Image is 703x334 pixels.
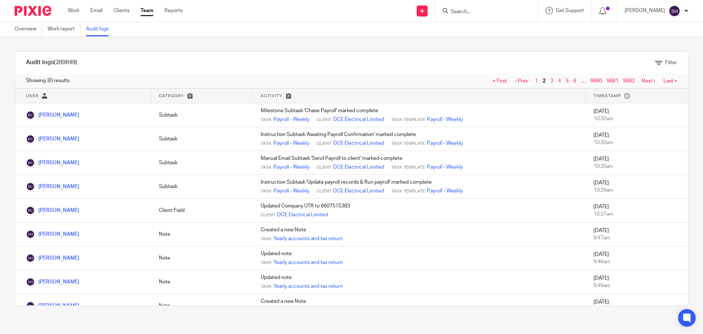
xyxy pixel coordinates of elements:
td: Created a new Note [253,294,586,318]
div: 10:30am [594,115,681,122]
a: DCE Electrical Limited [333,187,384,195]
td: Subtask [152,127,253,151]
span: Task [261,188,272,194]
a: Payroll - Weekly [427,187,463,195]
img: Becky Cole [26,111,35,120]
span: Client [261,212,275,218]
td: Updated Company UTR to 6607515383 [253,199,586,223]
a: Work [68,7,79,14]
img: Sonia Hickman [26,278,35,286]
td: Subtask [152,151,253,175]
a: DCE Electrical Limited [333,164,384,171]
span: Task [261,284,272,290]
input: Search [450,9,516,15]
a: Audit logs [86,22,114,36]
a: [PERSON_NAME] [26,208,79,213]
a: Payroll - Weekly [427,116,463,123]
td: Instruction Subtask 'Awaiting Payroll Confirmation' marked complete [253,127,586,151]
a: 9662 [623,78,635,84]
a: 9661 [607,78,618,84]
span: Task [261,165,272,170]
a: Yearly accounts and tax return [274,259,343,266]
a: Team [141,7,153,14]
a: Payroll - Weekly [427,140,463,147]
a: « First [493,78,507,84]
a: Payroll - Weekly [274,187,309,195]
a: 5 [566,78,569,84]
a: 1 [535,78,538,84]
a: [PERSON_NAME] [26,160,79,165]
td: [DATE] [586,103,688,127]
a: Payroll - Weekly [274,164,309,171]
div: 9:46am [594,282,681,289]
a: DCE Electrical Limited [333,140,384,147]
img: Becky Cole [26,206,35,215]
a: [PERSON_NAME] [26,279,79,285]
td: Subtask [152,175,253,199]
a: [PERSON_NAME] [26,303,79,308]
td: Note [152,223,253,246]
span: Activity [261,94,282,98]
img: Sonia Hickman [26,301,35,310]
a: Yearly accounts and tax return [274,235,343,242]
div: 10:27am [594,210,681,218]
img: Becky Cole [26,135,35,143]
span: Client [317,117,331,123]
a: ‹ Prev [515,78,528,84]
a: Overview [15,22,42,36]
a: 9660 [590,78,602,84]
span: Task Template [391,141,425,147]
a: Clients [114,7,130,14]
a: Reports [164,7,183,14]
span: User [26,94,38,98]
td: Instruction Subtask 'Update payroll records & Run payroll' marked complete [253,175,586,199]
a: 6 [573,78,576,84]
a: DCE Electrical Limited [277,211,328,219]
span: 2 [541,77,547,85]
a: Payroll - Weekly [274,140,309,147]
td: [DATE] [586,223,688,246]
a: 3 [550,78,553,84]
a: Yearly accounts and tax return [274,283,343,290]
span: Get Support [556,8,584,13]
a: DCE Electrical Limited [333,116,384,123]
a: [PERSON_NAME] [26,256,79,261]
span: Task Template [391,165,425,170]
span: … [579,77,587,85]
span: Client [317,141,331,147]
td: [DATE] [586,151,688,175]
a: Payroll - Weekly [427,164,463,171]
a: Email [90,7,103,14]
span: Task [261,236,272,242]
img: Sonia Hickman [26,254,35,263]
div: 10:29am [594,187,681,194]
div: 9:47am [594,234,681,242]
td: [DATE] [586,294,688,318]
span: Client [317,165,331,170]
span: Filter [665,60,677,65]
span: Task [261,117,272,123]
td: [DATE] [586,270,688,294]
a: Next › [641,78,655,84]
span: Timestamp [594,94,621,98]
span: Category [159,94,184,98]
span: Showing 30 results [26,77,70,84]
a: [PERSON_NAME] [26,184,79,189]
a: [PERSON_NAME] [26,113,79,118]
img: Becky Cole [26,182,35,191]
p: [PERSON_NAME] [625,7,665,14]
td: Updated note [253,270,586,294]
a: [PERSON_NAME] [26,232,79,237]
img: svg%3E [669,5,680,17]
span: Task Template [391,188,425,194]
td: [DATE] [586,199,688,223]
a: Work report [48,22,81,36]
td: Note [152,294,253,318]
td: Note [152,270,253,294]
img: Sonia Hickman [26,230,35,239]
td: Created a new Note [253,223,586,246]
td: Subtask [152,103,253,127]
a: Last » [663,78,677,84]
div: 10:30am [594,139,681,146]
span: Task Template [391,117,425,123]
